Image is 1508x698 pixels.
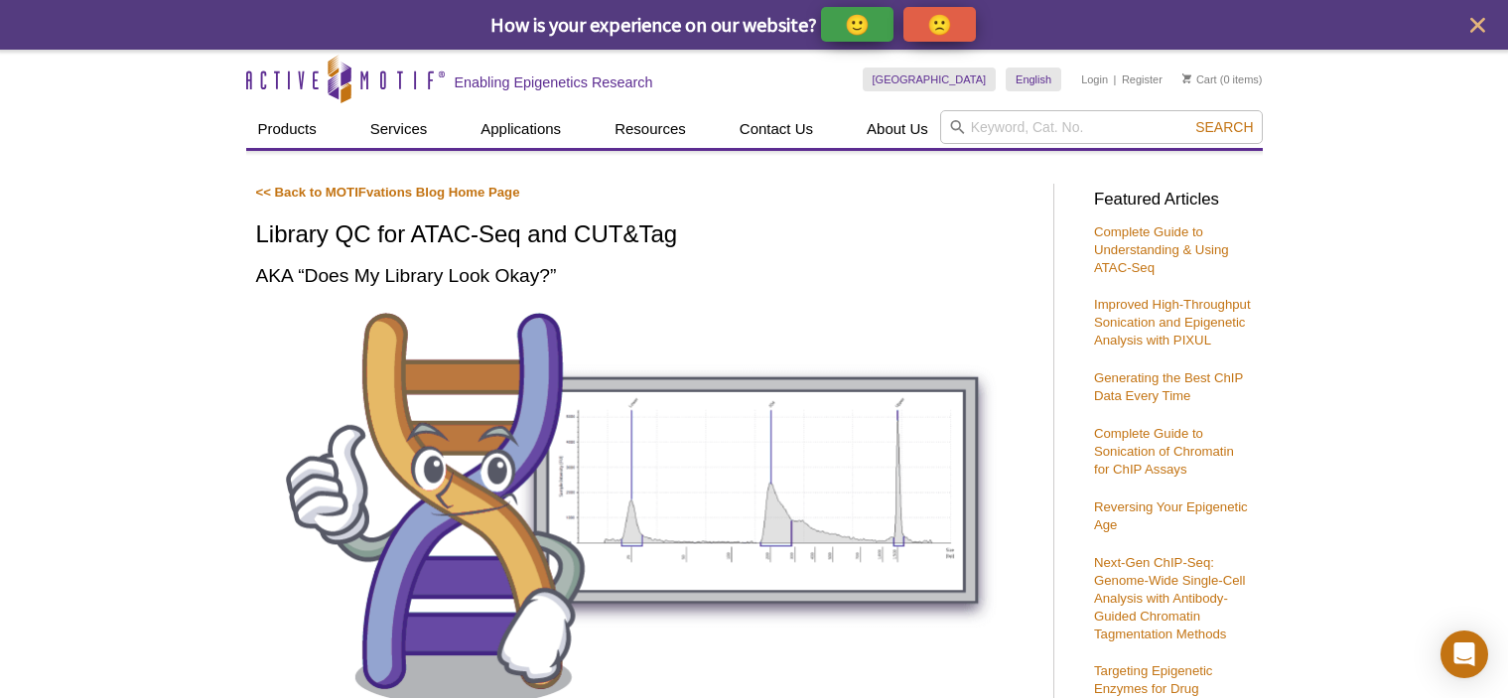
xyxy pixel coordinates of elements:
[256,221,1033,250] h1: Library QC for ATAC-Seq and CUT&Tag
[1006,68,1061,91] a: English
[927,12,952,37] p: 🙁
[1094,297,1251,348] a: Improved High-Throughput Sonication and Epigenetic Analysis with PIXUL
[1182,68,1263,91] li: (0 items)
[728,110,825,148] a: Contact Us
[1094,224,1229,275] a: Complete Guide to Understanding & Using ATAC-Seq
[1094,426,1234,477] a: Complete Guide to Sonication of Chromatin for ChIP Assays
[1094,192,1253,209] h3: Featured Articles
[1182,72,1217,86] a: Cart
[256,185,520,200] a: << Back to MOTIFvations Blog Home Page
[855,110,940,148] a: About Us
[1465,13,1490,38] button: close
[1081,72,1108,86] a: Login
[845,12,870,37] p: 🙂
[1122,72,1163,86] a: Register
[246,110,329,148] a: Products
[469,110,573,148] a: Applications
[1189,118,1259,136] button: Search
[1195,119,1253,135] span: Search
[603,110,698,148] a: Resources
[1440,630,1488,678] div: Open Intercom Messenger
[358,110,440,148] a: Services
[1094,370,1243,403] a: Generating the Best ChIP Data Every Time
[1094,499,1248,532] a: Reversing Your Epigenetic Age
[1182,73,1191,83] img: Your Cart
[256,262,1033,289] h2: AKA “Does My Library Look Okay?”
[940,110,1263,144] input: Keyword, Cat. No.
[455,73,653,91] h2: Enabling Epigenetics Research
[490,12,817,37] span: How is your experience on our website?
[1094,555,1245,641] a: Next-Gen ChIP-Seq: Genome-Wide Single-Cell Analysis with Antibody-Guided Chromatin Tagmentation M...
[1114,68,1117,91] li: |
[863,68,997,91] a: [GEOGRAPHIC_DATA]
